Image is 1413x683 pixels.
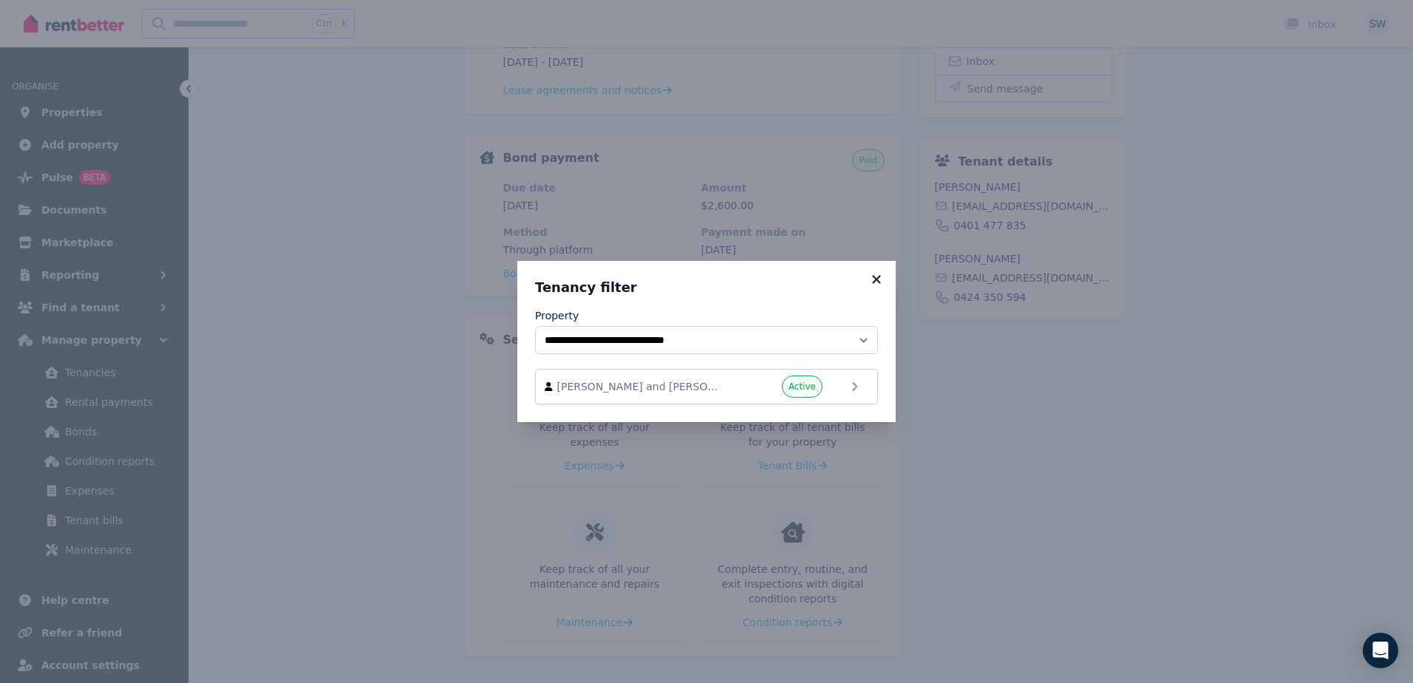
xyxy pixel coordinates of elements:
span: [PERSON_NAME] and [PERSON_NAME] [557,379,726,394]
a: [PERSON_NAME] and [PERSON_NAME]Active [535,369,878,404]
h3: Tenancy filter [535,279,878,296]
div: Open Intercom Messenger [1363,633,1398,668]
span: Active [789,381,816,393]
label: Property [535,308,579,323]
